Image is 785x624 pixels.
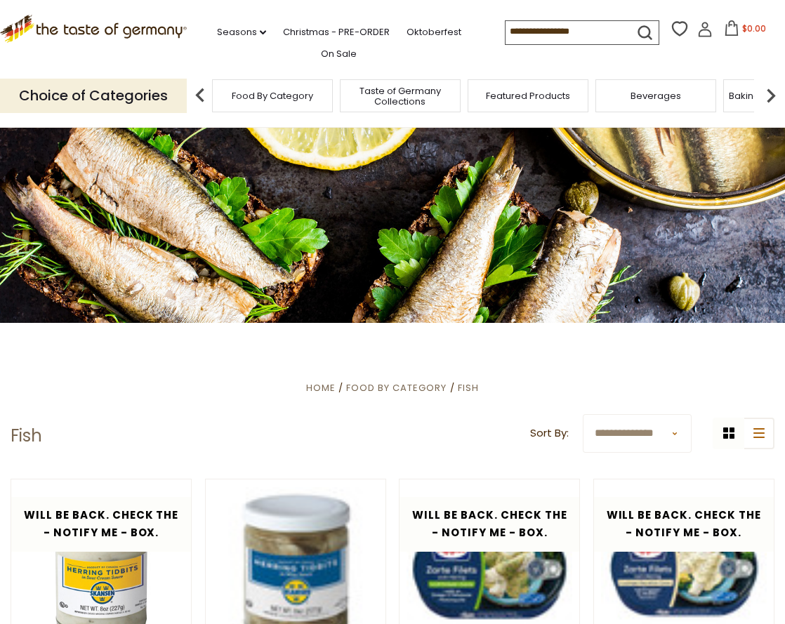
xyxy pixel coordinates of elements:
img: previous arrow [186,81,214,109]
a: Taste of Germany Collections [344,86,456,107]
a: Christmas - PRE-ORDER [283,25,390,40]
span: $0.00 [742,22,766,34]
button: $0.00 [715,20,775,41]
img: next arrow [757,81,785,109]
label: Sort By: [530,425,569,442]
a: Seasons [217,25,266,40]
a: Home [306,381,336,394]
span: Will be back. Check the - Notify Me - Box. [24,507,179,540]
a: Fish [458,381,479,394]
a: On Sale [321,46,357,62]
a: Oktoberfest [407,25,461,40]
a: Food By Category [232,91,313,101]
a: Food By Category [346,381,447,394]
h1: Fish [11,425,42,446]
a: Featured Products [486,91,570,101]
a: Beverages [631,91,681,101]
span: Will be back. Check the - Notify Me - Box. [412,507,567,540]
span: Will be back. Check the - Notify Me - Box. [607,507,762,540]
